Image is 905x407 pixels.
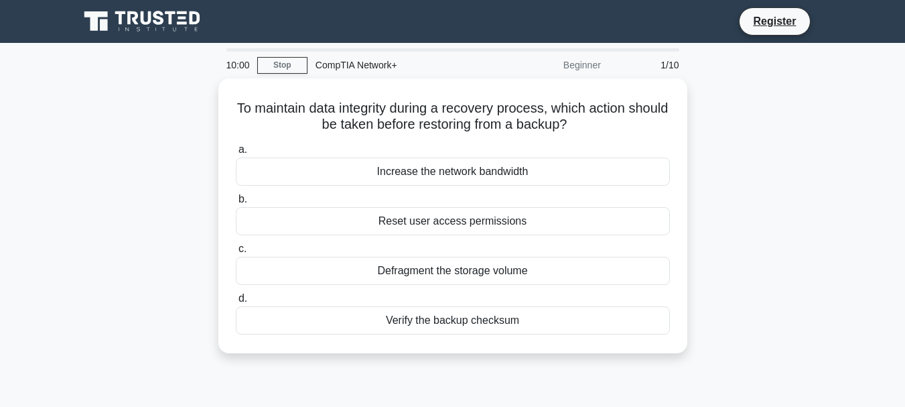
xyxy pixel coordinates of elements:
[238,143,247,155] span: a.
[234,100,671,133] h5: To maintain data integrity during a recovery process, which action should be taken before restori...
[257,57,307,74] a: Stop
[238,243,247,254] span: c.
[236,207,670,235] div: Reset user access permissions
[492,52,609,78] div: Beginner
[236,306,670,335] div: Verify the backup checksum
[218,52,257,78] div: 10:00
[609,52,687,78] div: 1/10
[236,158,670,186] div: Increase the network bandwidth
[238,292,247,304] span: d.
[236,257,670,285] div: Defragment the storage volume
[307,52,492,78] div: CompTIA Network+
[745,13,804,30] a: Register
[238,193,247,205] span: b.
